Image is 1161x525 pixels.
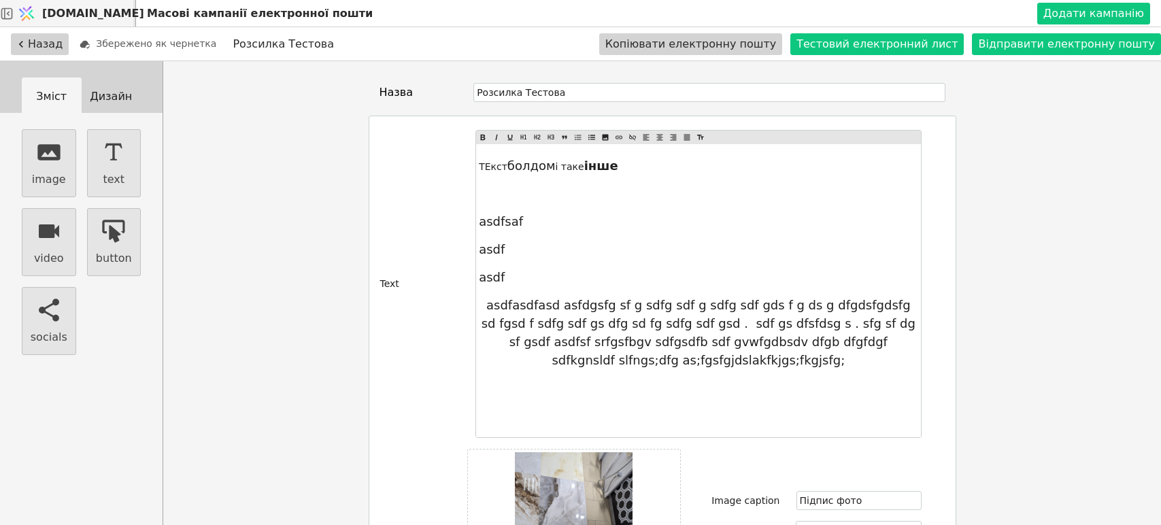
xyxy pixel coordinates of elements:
[380,84,414,101] label: Назва
[31,329,67,345] div: socials
[1037,3,1150,24] button: Додати кампанію
[599,33,783,55] button: Копіювати електронну пошту
[16,1,37,27] img: Logo
[82,78,141,116] button: Дизайн
[482,298,920,367] span: fdgsfg sf g sdfg sdf g sdfg sdf gds f g ds g dfgdsfgdsfg sd fgsd f sdfg sdf gs dfg sd fg sdfg sdf...
[34,250,64,267] div: video
[96,250,132,267] div: button
[22,78,82,116] button: Зміст
[42,5,144,22] span: [DOMAIN_NAME]
[479,161,507,172] span: ТЕкст
[507,158,556,173] span: болдом
[14,1,136,27] a: [DOMAIN_NAME]
[87,208,141,276] button: button
[80,37,216,51] p: Збережено як чернетка
[233,36,334,52] h1: Розсилка Тестова
[22,129,76,197] button: image
[103,171,124,188] div: text
[32,171,66,188] div: image
[87,129,141,197] button: text
[479,242,505,256] span: asdf
[972,33,1161,55] button: Відправити електронну пошту
[147,5,373,22] p: Масові кампанії електронної пошти
[790,33,964,55] button: Тестовий електронний лист
[584,158,618,173] span: інше
[11,33,69,55] button: Назад
[556,161,584,172] span: і таке
[380,277,399,291] label: Text
[486,298,577,312] span: asdfasdfasd as
[711,494,779,508] label: Image caption
[479,270,505,284] span: asdf
[479,214,523,228] span: asdfsaf
[22,208,76,276] button: video
[22,287,76,355] button: socials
